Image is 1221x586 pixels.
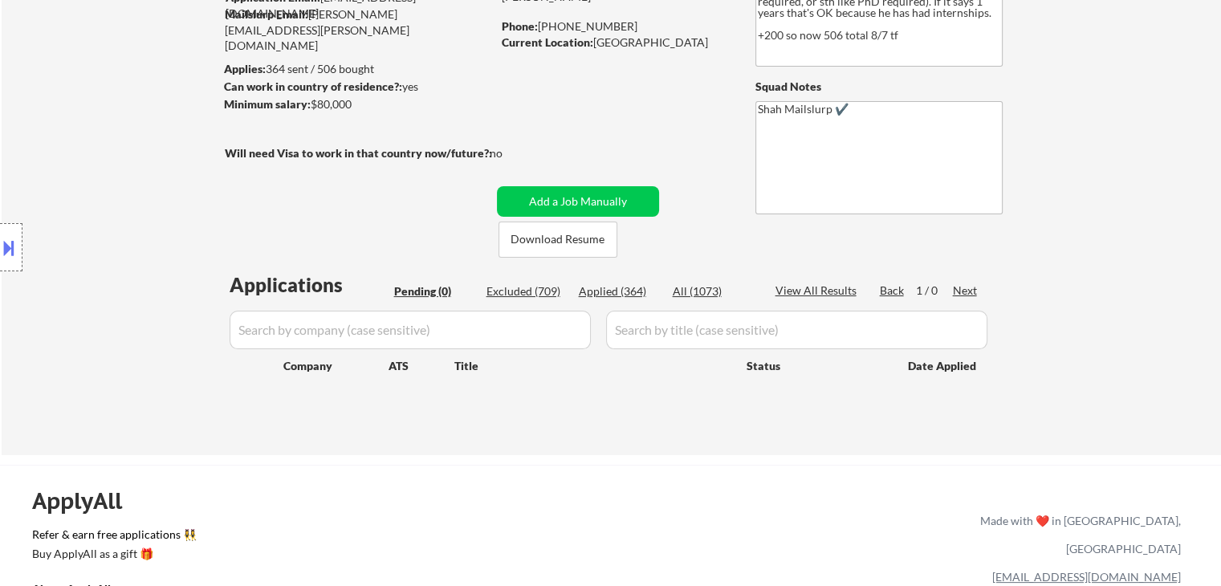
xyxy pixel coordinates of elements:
[502,35,729,51] div: [GEOGRAPHIC_DATA]
[673,283,753,299] div: All (1073)
[497,186,659,217] button: Add a Job Manually
[230,275,389,295] div: Applications
[775,283,861,299] div: View All Results
[283,358,389,374] div: Company
[974,507,1181,563] div: Made with ❤️ in [GEOGRAPHIC_DATA], [GEOGRAPHIC_DATA]
[225,146,492,160] strong: Will need Visa to work in that country now/future?:
[502,19,538,33] strong: Phone:
[486,283,567,299] div: Excluded (709)
[225,6,491,54] div: [PERSON_NAME][EMAIL_ADDRESS][PERSON_NAME][DOMAIN_NAME]
[992,570,1181,584] a: [EMAIL_ADDRESS][DOMAIN_NAME]
[224,97,311,111] strong: Minimum salary:
[394,283,474,299] div: Pending (0)
[953,283,979,299] div: Next
[502,18,729,35] div: [PHONE_NUMBER]
[454,358,731,374] div: Title
[230,311,591,349] input: Search by company (case sensitive)
[224,79,486,95] div: yes
[502,35,593,49] strong: Current Location:
[389,358,454,374] div: ATS
[225,7,308,21] strong: Mailslurp Email:
[32,548,193,560] div: Buy ApplyAll as a gift 🎁
[224,79,402,93] strong: Can work in country of residence?:
[490,145,535,161] div: no
[32,529,645,546] a: Refer & earn free applications 👯‍♀️
[755,79,1003,95] div: Squad Notes
[579,283,659,299] div: Applied (364)
[499,222,617,258] button: Download Resume
[880,283,906,299] div: Back
[224,96,491,112] div: $80,000
[224,61,491,77] div: 364 sent / 506 bought
[916,283,953,299] div: 1 / 0
[32,487,140,515] div: ApplyAll
[32,546,193,566] a: Buy ApplyAll as a gift 🎁
[908,358,979,374] div: Date Applied
[606,311,987,349] input: Search by title (case sensitive)
[747,351,885,380] div: Status
[224,62,266,75] strong: Applies:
